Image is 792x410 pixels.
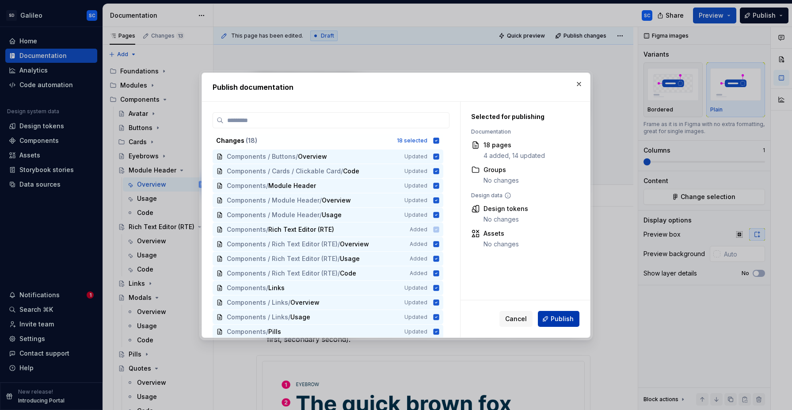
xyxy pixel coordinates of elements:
span: / [266,181,268,190]
span: / [288,298,290,307]
span: / [338,269,340,278]
span: Overview [322,196,351,205]
span: / [296,152,298,161]
div: No changes [484,240,519,249]
span: Overview [298,152,327,161]
div: Design data [471,192,575,199]
span: Updated [404,299,427,306]
span: Components / Rich Text Editor (RTE) [227,269,338,278]
span: Publish [551,314,574,323]
div: 18 pages [484,141,545,149]
div: Design tokens [484,204,528,213]
span: Added [410,270,427,277]
span: Updated [404,168,427,175]
div: Documentation [471,128,575,135]
span: Components [227,327,266,336]
span: Added [410,241,427,248]
span: Updated [404,182,427,189]
span: Updated [404,153,427,160]
div: No changes [484,176,519,185]
span: / [320,211,322,219]
span: Code [343,167,361,176]
span: Usage [340,254,360,263]
span: Updated [404,328,427,335]
span: / [320,196,322,205]
div: Changes [216,136,392,145]
span: Usage [322,211,342,219]
span: Updated [404,211,427,218]
span: Components / Module Header [227,196,320,205]
span: Components [227,284,266,292]
span: / [341,167,343,176]
div: Selected for publishing [471,112,575,121]
span: Cancel [505,314,527,323]
span: ( 18 ) [246,137,257,144]
span: Code [340,269,358,278]
span: Components / Module Header [227,211,320,219]
button: Publish [538,311,579,327]
div: 4 added, 14 updated [484,151,545,160]
span: Components / Links [227,313,288,322]
span: / [338,254,340,263]
span: Overview [290,298,320,307]
span: / [266,284,268,292]
span: Components / Buttons [227,152,296,161]
span: Pills [268,327,286,336]
span: Components [227,181,266,190]
span: Module Header [268,181,316,190]
button: Cancel [499,311,533,327]
span: Updated [404,314,427,321]
div: Groups [484,165,519,174]
span: Updated [404,197,427,204]
span: Usage [290,313,310,322]
span: Components / Rich Text Editor (RTE) [227,254,338,263]
span: Overview [340,240,369,249]
span: / [338,240,340,249]
span: Links [268,284,286,292]
div: No changes [484,215,528,224]
span: Added [410,255,427,262]
span: Components / Rich Text Editor (RTE) [227,240,338,249]
span: / [288,313,290,322]
span: Components / Links [227,298,288,307]
div: 18 selected [397,137,427,144]
span: Updated [404,284,427,291]
div: Assets [484,229,519,238]
span: / [266,327,268,336]
span: Components / Cards / Clickable Card [227,167,341,176]
h2: Publish documentation [213,82,579,92]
